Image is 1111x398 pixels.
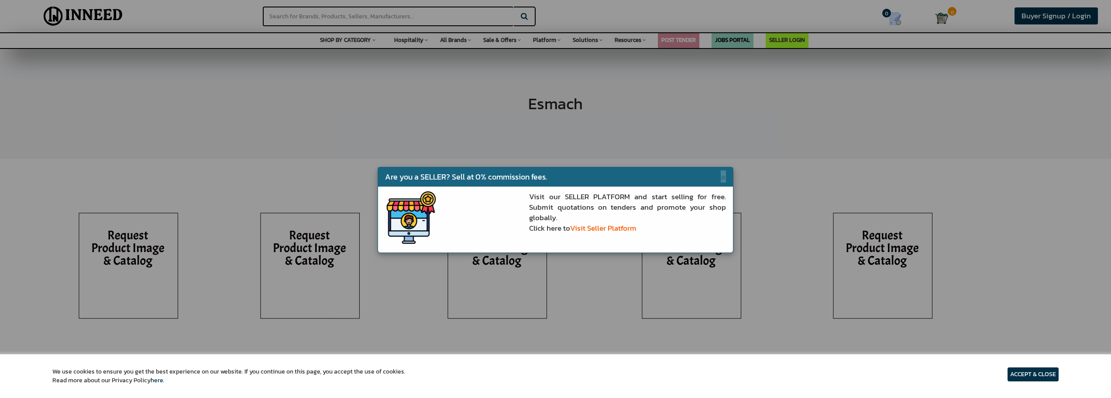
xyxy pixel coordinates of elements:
article: ACCEPT & CLOSE [1008,367,1059,381]
a: here [151,376,163,385]
article: We use cookies to ensure you get the best experience on our website. If you continue on this page... [52,367,406,385]
p: Visit our SELLER PLATFORM and start selling for free. Submit quotations on tenders and promote yo... [529,191,726,234]
img: inneed-seller-icon.png [385,191,437,244]
span: × [721,170,726,183]
h4: Are you a SELLER? Sell at 0% commission fees. [385,173,726,181]
a: Visit Seller Platform [570,222,636,234]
